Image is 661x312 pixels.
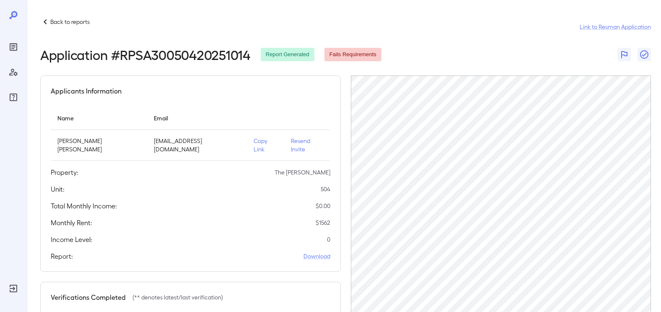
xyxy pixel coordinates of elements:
[321,185,330,193] p: 504
[580,23,651,31] a: Link to Resman Application
[51,234,92,244] h5: Income Level:
[7,40,20,54] div: Reports
[638,48,651,61] button: Close Report
[7,282,20,295] div: Log Out
[51,106,330,161] table: simple table
[51,184,65,194] h5: Unit:
[291,137,323,153] p: Resend Invite
[50,18,90,26] p: Back to reports
[51,292,126,302] h5: Verifications Completed
[154,137,240,153] p: [EMAIL_ADDRESS][DOMAIN_NAME]
[316,218,330,227] p: $ 1562
[51,86,122,96] h5: Applicants Information
[261,51,314,59] span: Report Generated
[57,137,140,153] p: [PERSON_NAME] [PERSON_NAME]
[147,106,247,130] th: Email
[254,137,277,153] p: Copy Link
[51,106,147,130] th: Name
[51,251,73,261] h5: Report:
[132,293,223,302] p: (** denotes latest/last verification)
[303,252,330,260] a: Download
[51,201,117,211] h5: Total Monthly Income:
[324,51,381,59] span: Fails Requirements
[7,91,20,104] div: FAQ
[51,218,92,228] h5: Monthly Rent:
[40,47,251,62] h2: Application # RPSA30050420251014
[316,202,330,210] p: $ 0.00
[51,167,78,177] h5: Property:
[327,235,330,244] p: 0
[7,65,20,79] div: Manage Users
[617,48,631,61] button: Flag Report
[275,168,330,177] p: The [PERSON_NAME]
